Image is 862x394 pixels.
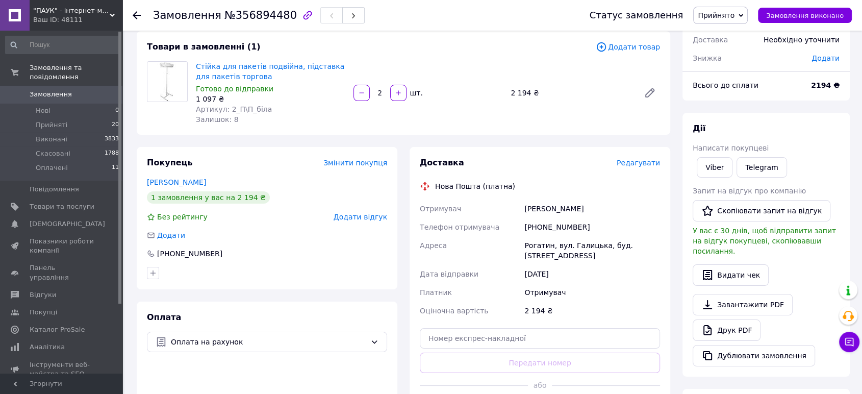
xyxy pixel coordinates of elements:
div: Статус замовлення [590,10,683,20]
span: Інструменти веб-майстра та SEO [30,360,94,379]
div: Ваш ID: 48111 [33,15,122,24]
span: Прийняті [36,120,67,130]
span: Платник [420,288,452,297]
span: Оплата на рахунок [171,336,366,348]
span: або [528,380,552,390]
span: Додати [157,231,185,239]
a: Стійка для пакетів подвійна, підставка для пакетів торгова [196,62,344,81]
button: Видати чек [693,264,769,286]
span: Запит на відгук про компанію [693,187,806,195]
input: Номер експрес-накладної [420,328,660,349]
span: Всього до сплати [693,81,758,89]
span: Замовлення виконано [766,12,844,19]
a: Завантажити PDF [693,294,793,315]
a: Друк PDF [693,319,760,341]
b: 2194 ₴ [811,81,840,89]
div: Отримувач [522,283,662,302]
span: Оплата [147,312,181,322]
span: Виконані [36,135,67,144]
span: Отримувач [420,205,461,213]
span: Доставка [693,36,728,44]
span: Покупці [30,308,57,317]
span: Повідомлення [30,185,79,194]
span: Дата відправки [420,270,478,278]
span: 0 [115,106,119,115]
div: Необхідно уточнити [757,29,846,51]
span: Скасовані [36,149,70,158]
div: 1 замовлення у вас на 2 194 ₴ [147,191,270,204]
span: 20 [112,120,119,130]
span: Панель управління [30,263,94,282]
div: шт. [408,88,424,98]
span: Замовлення [153,9,221,21]
input: Пошук [5,36,120,54]
span: Додати [812,54,840,62]
span: Нові [36,106,50,115]
a: [PERSON_NAME] [147,178,206,186]
span: Артикул: 2_П\П_біла [196,105,272,113]
span: Оціночна вартість [420,307,488,315]
span: [DEMOGRAPHIC_DATA] [30,219,105,229]
div: 1 097 ₴ [196,94,345,104]
div: 2 194 ₴ [506,86,636,100]
span: Телефон отримувача [420,223,499,231]
span: Написати покупцеві [693,144,769,152]
div: Нова Пошта (платна) [433,181,518,191]
span: Аналітика [30,342,65,352]
span: Товари в замовленні (1) [147,42,261,52]
span: Відгуки [30,290,56,300]
div: [DATE] [522,265,662,283]
div: 2 194 ₴ [522,302,662,320]
span: Покупець [147,158,193,167]
span: Знижка [693,54,722,62]
a: Редагувати [640,83,660,103]
span: Адреса [420,241,447,250]
span: Прийнято [698,11,734,19]
span: Готово до відправки [196,85,273,93]
button: Дублювати замовлення [693,345,815,366]
span: Залишок: 8 [196,115,239,124]
button: Замовлення виконано [758,8,852,23]
span: Товари та послуги [30,202,94,211]
span: Замовлення та повідомлення [30,63,122,82]
span: Доставка [420,158,464,167]
span: 11 [112,163,119,173]
a: Viber [697,157,732,178]
span: Оплачені [36,163,68,173]
button: Скопіювати запит на відгук [693,200,830,221]
span: 1788 [105,149,119,158]
span: Додати відгук [334,213,387,221]
div: Повернутися назад [133,10,141,20]
span: Додати товар [596,41,660,53]
a: Telegram [737,157,787,178]
button: Чат з покупцем [839,332,859,352]
span: Без рейтингу [157,213,208,221]
div: [PHONE_NUMBER] [156,249,223,259]
span: У вас є 30 днів, щоб відправити запит на відгук покупцеві, скопіювавши посилання. [693,227,836,255]
div: [PHONE_NUMBER] [522,218,662,236]
span: Замовлення [30,90,72,99]
span: 3833 [105,135,119,144]
img: Стійка для пакетів подвійна, підставка для пакетів торгова [147,62,187,102]
span: "ПАУК" - інтернет-магазин торгового, складського, опалювального обладнання. [33,6,110,15]
span: №356894480 [224,9,297,21]
div: Рогатин, вул. Галицька, буд. [STREET_ADDRESS] [522,236,662,265]
span: Дії [693,124,705,133]
div: [PERSON_NAME] [522,200,662,218]
span: Каталог ProSale [30,325,85,334]
span: Редагувати [617,159,660,167]
span: Змінити покупця [323,159,387,167]
span: Показники роботи компанії [30,237,94,255]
